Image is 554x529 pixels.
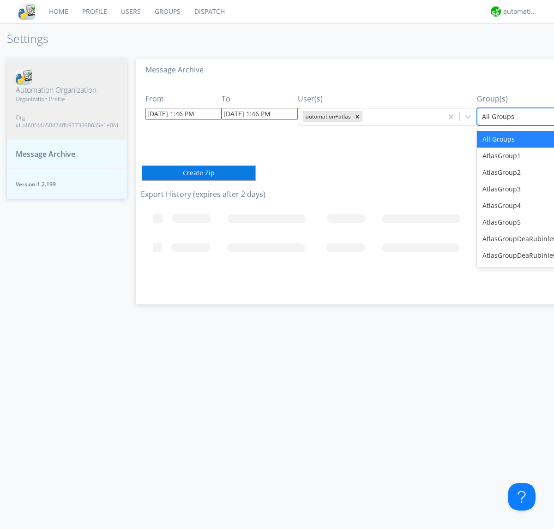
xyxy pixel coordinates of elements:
[18,3,35,20] img: cddb5a64eb264b2086981ab96f4c1ba7
[141,165,256,181] button: Create Zip
[7,59,127,139] button: Automation OrganizationOrganization ProfileOrg id:a460f44b50474ffb97733986a5e1e0fd
[16,95,118,103] span: Organization Profile
[503,7,538,16] div: automation+atlas
[7,169,127,199] button: Version:1.2.199
[508,483,536,511] iframe: Toggle Customer Support
[222,95,298,103] h3: To
[7,139,127,169] button: Message Archive
[16,85,118,95] span: Automation Organization
[16,113,118,129] span: Org id: a460f44b50474ffb97733986a5e1e0fd
[16,180,118,188] span: Version: 1.2.199
[16,69,32,85] img: cddb5a64eb264b2086981ab96f4c1ba7
[145,95,222,103] h3: From
[303,111,352,122] div: automation+atlas
[491,6,501,17] img: d2d01cd9b4174d08988066c6d424eccd
[352,111,362,122] div: Remove automation+atlas
[298,95,477,103] h3: User(s)
[16,149,75,160] span: Message Archive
